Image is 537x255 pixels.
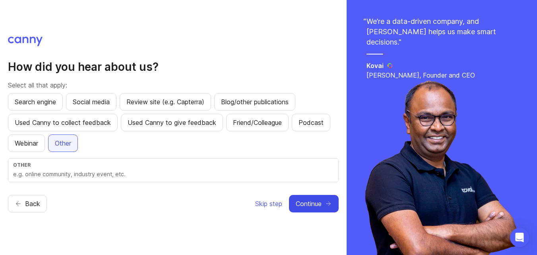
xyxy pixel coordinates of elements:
span: Back [25,199,40,208]
img: saravana-fdffc8c2a6fa09d1791ca03b1e989ae1.webp [365,80,518,255]
span: Skip step [255,199,282,208]
span: Blog/other publications [221,97,289,107]
button: Podcast [292,114,330,131]
img: Kovai logo [387,62,394,69]
button: Friend/Colleague [226,114,289,131]
img: Canny logo [8,37,43,46]
p: We’re a data-driven company, and [PERSON_NAME] helps us make smart decisions. " [366,16,518,47]
span: Other [55,138,71,148]
span: Search engine [15,97,56,107]
button: Back [8,195,47,212]
span: Used Canny to collect feedback [15,118,111,127]
span: Podcast [299,118,324,127]
button: Continue [289,195,339,212]
button: Blog/other publications [214,93,295,111]
div: Other [13,162,333,168]
button: Used Canny to give feedback [121,114,223,131]
span: Friend/Colleague [233,118,282,127]
div: Open Intercom Messenger [510,228,529,247]
span: Review site (e.g. Capterra) [126,97,204,107]
span: Continue [296,199,322,208]
p: [PERSON_NAME], Founder and CEO [366,70,518,80]
button: Used Canny to collect feedback [8,114,118,131]
p: Select all that apply: [8,80,339,90]
input: e.g. online community, industry event, etc. [13,170,333,179]
span: Webinar [15,138,38,148]
span: Social media [73,97,110,107]
button: Social media [66,93,116,111]
button: Review site (e.g. Capterra) [120,93,211,111]
button: Skip step [255,195,283,212]
button: Other [48,134,78,152]
span: Used Canny to give feedback [128,118,216,127]
button: Webinar [8,134,45,152]
h2: How did you hear about us? [8,60,339,74]
h5: Kovai [366,61,384,70]
button: Search engine [8,93,63,111]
